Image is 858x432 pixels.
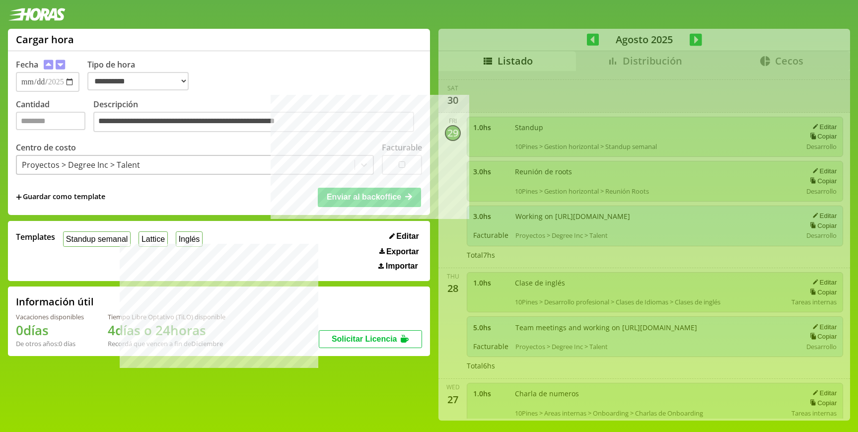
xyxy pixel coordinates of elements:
[16,192,105,203] span: +Guardar como template
[63,231,131,247] button: Standup semanal
[327,193,401,201] span: Enviar al backoffice
[16,33,74,46] h1: Cargar hora
[139,231,168,247] button: Lattice
[93,112,414,133] textarea: Descripción
[16,312,84,321] div: Vacaciones disponibles
[16,192,22,203] span: +
[16,231,55,242] span: Templates
[87,59,197,92] label: Tipo de hora
[108,321,225,339] h1: 4 días o 24 horas
[386,247,419,256] span: Exportar
[22,159,140,170] div: Proyectos > Degree Inc > Talent
[16,321,84,339] h1: 0 días
[87,72,189,90] select: Tipo de hora
[93,99,422,135] label: Descripción
[108,312,225,321] div: Tiempo Libre Optativo (TiLO) disponible
[16,112,85,130] input: Cantidad
[108,339,225,348] div: Recordá que vencen a fin de
[386,231,422,241] button: Editar
[16,295,94,308] h2: Información útil
[16,339,84,348] div: De otros años: 0 días
[376,247,422,257] button: Exportar
[191,339,223,348] b: Diciembre
[176,231,203,247] button: Inglés
[318,188,421,207] button: Enviar al backoffice
[332,335,397,343] span: Solicitar Licencia
[396,232,419,241] span: Editar
[16,59,38,70] label: Fecha
[16,142,76,153] label: Centro de costo
[319,330,422,348] button: Solicitar Licencia
[386,262,418,271] span: Importar
[382,142,422,153] label: Facturable
[8,8,66,21] img: logotipo
[16,99,93,135] label: Cantidad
